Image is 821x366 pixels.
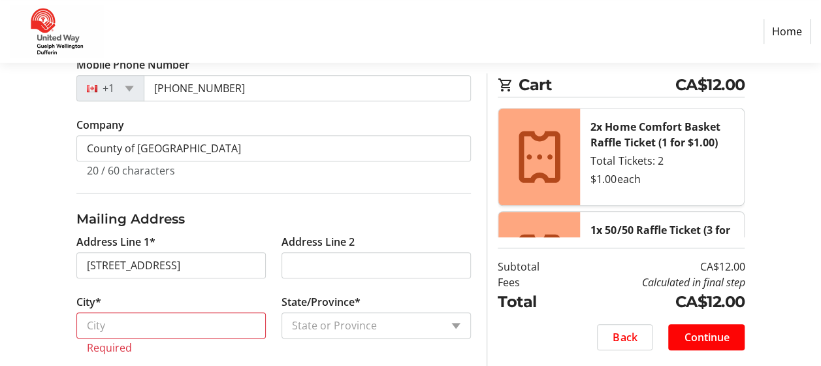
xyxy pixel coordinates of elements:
[87,341,255,354] tr-error: Required
[282,294,361,310] label: State/Province*
[76,209,472,229] h3: Mailing Address
[76,234,155,250] label: Address Line 1*
[569,274,745,290] td: Calculated in final step
[590,153,733,169] div: Total Tickets: 2
[144,75,472,101] input: (506) 234-5678
[569,259,745,274] td: CA$12.00
[597,324,652,350] button: Back
[590,171,733,187] div: $1.00 each
[764,19,811,44] a: Home
[569,290,745,314] td: CA$12.00
[519,73,675,97] span: Cart
[668,324,745,350] button: Continue
[590,223,730,253] strong: 1x 50/50 Raffle Ticket (3 for $5.00)
[498,274,569,290] td: Fees
[590,120,720,150] strong: 2x Home Comfort Basket Raffle Ticket (1 for $1.00)
[282,234,355,250] label: Address Line 2
[498,290,569,314] td: Total
[76,252,266,278] input: Address
[675,73,745,97] span: CA$12.00
[498,259,569,274] td: Subtotal
[613,329,637,345] span: Back
[76,117,124,133] label: Company
[76,294,101,310] label: City*
[76,312,266,339] input: City
[10,5,103,58] img: United Way Guelph Wellington Dufferin's Logo
[87,163,175,178] tr-character-limit: 20 / 60 characters
[684,329,729,345] span: Continue
[76,57,189,73] label: Mobile Phone Number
